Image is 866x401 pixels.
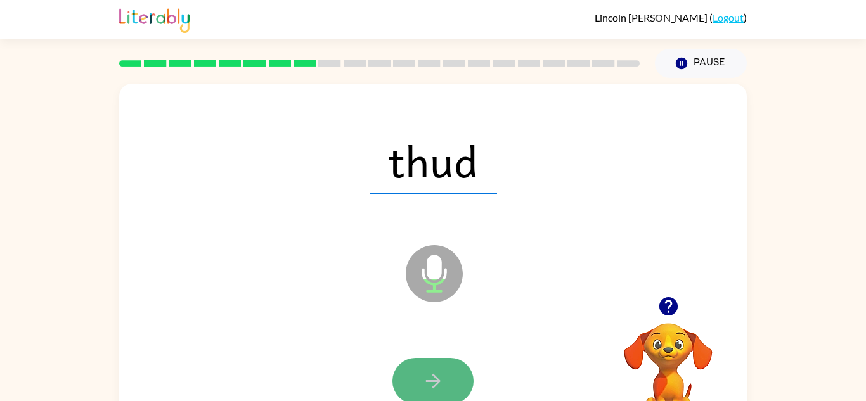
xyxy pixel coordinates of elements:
span: Lincoln [PERSON_NAME] [595,11,709,23]
div: ( ) [595,11,747,23]
span: thud [370,128,497,194]
a: Logout [713,11,744,23]
button: Pause [655,49,747,78]
img: Literably [119,5,190,33]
